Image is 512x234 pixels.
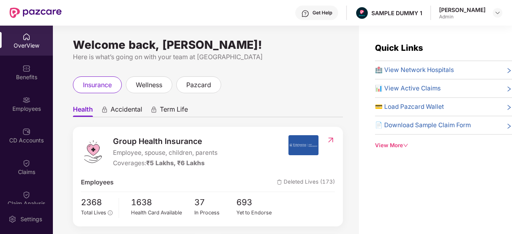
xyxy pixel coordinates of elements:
img: logo [81,140,105,164]
span: 💳 Load Pazcard Wallet [375,102,444,112]
div: Health Card Available [131,209,194,217]
span: info-circle [108,210,112,215]
img: svg+xml;base64,PHN2ZyBpZD0iQ2xhaW0iIHhtbG5zPSJodHRwOi8vd3d3LnczLm9yZy8yMDAwL3N2ZyIgd2lkdGg9IjIwIi... [22,191,30,199]
span: ₹5 Lakhs, ₹6 Lakhs [146,159,205,167]
div: Yet to Endorse [236,209,279,217]
div: animation [150,106,157,113]
div: Settings [18,215,44,223]
img: svg+xml;base64,PHN2ZyBpZD0iRHJvcGRvd24tMzJ4MzIiIHhtbG5zPSJodHRwOi8vd3d3LnczLm9yZy8yMDAwL3N2ZyIgd2... [494,10,501,16]
div: View More [375,141,512,150]
img: RedirectIcon [327,136,335,144]
span: Accidental [111,105,142,117]
span: Quick Links [375,43,423,53]
img: svg+xml;base64,PHN2ZyBpZD0iSGVscC0zMngzMiIgeG1sbnM9Imh0dHA6Ly93d3cudzMub3JnLzIwMDAvc3ZnIiB3aWR0aD... [301,10,309,18]
div: In Process [194,209,237,217]
span: insurance [83,80,112,90]
span: Health [73,105,93,117]
span: pazcard [186,80,211,90]
span: 2368 [81,196,113,209]
img: svg+xml;base64,PHN2ZyBpZD0iRW1wbG95ZWVzIiB4bWxucz0iaHR0cDovL3d3dy53My5vcmcvMjAwMC9zdmciIHdpZHRoPS... [22,96,30,104]
img: deleteIcon [277,180,282,185]
span: Total Lives [81,210,106,216]
img: svg+xml;base64,PHN2ZyBpZD0iQmVuZWZpdHMiIHhtbG5zPSJodHRwOi8vd3d3LnczLm9yZy8yMDAwL3N2ZyIgd2lkdGg9Ij... [22,64,30,72]
span: right [506,67,512,75]
div: Here is what’s going on with your team at [GEOGRAPHIC_DATA] [73,52,343,62]
div: SAMPLE DUMMY 1 [371,9,422,17]
span: Deleted Lives (173) [277,178,335,187]
span: wellness [136,80,162,90]
span: Group Health Insurance [113,135,218,147]
span: right [506,85,512,93]
div: Get Help [312,10,332,16]
span: right [506,122,512,130]
span: down [403,143,408,148]
img: svg+xml;base64,PHN2ZyBpZD0iQ2xhaW0iIHhtbG5zPSJodHRwOi8vd3d3LnczLm9yZy8yMDAwL3N2ZyIgd2lkdGg9IjIwIi... [22,159,30,167]
span: right [506,104,512,112]
span: 37 [194,196,237,209]
img: svg+xml;base64,PHN2ZyBpZD0iU2V0dGluZy0yMHgyMCIgeG1sbnM9Imh0dHA6Ly93d3cudzMub3JnLzIwMDAvc3ZnIiB3aW... [8,215,16,223]
span: 693 [236,196,279,209]
img: insurerIcon [288,135,318,155]
div: Coverages: [113,158,218,168]
div: Welcome back, [PERSON_NAME]! [73,42,343,48]
div: Admin [439,14,486,20]
span: 📄 Download Sample Claim Form [375,120,471,130]
span: 🏥 View Network Hospitals [375,65,454,75]
div: [PERSON_NAME] [439,6,486,14]
span: Employee, spouse, children, parents [113,148,218,158]
span: Term Life [160,105,188,117]
img: svg+xml;base64,PHN2ZyBpZD0iQ0RfQWNjb3VudHMiIGRhdGEtbmFtZT0iQ0QgQWNjb3VudHMiIHhtbG5zPSJodHRwOi8vd3... [22,128,30,136]
span: 1638 [131,196,194,209]
img: svg+xml;base64,PHN2ZyBpZD0iSG9tZSIgeG1sbnM9Imh0dHA6Ly93d3cudzMub3JnLzIwMDAvc3ZnIiB3aWR0aD0iMjAiIG... [22,33,30,41]
span: 📊 View Active Claims [375,84,441,93]
span: Employees [81,178,113,187]
img: Pazcare_Alternative_logo-01-01.png [356,7,368,19]
div: animation [101,106,108,113]
img: New Pazcare Logo [10,8,62,18]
